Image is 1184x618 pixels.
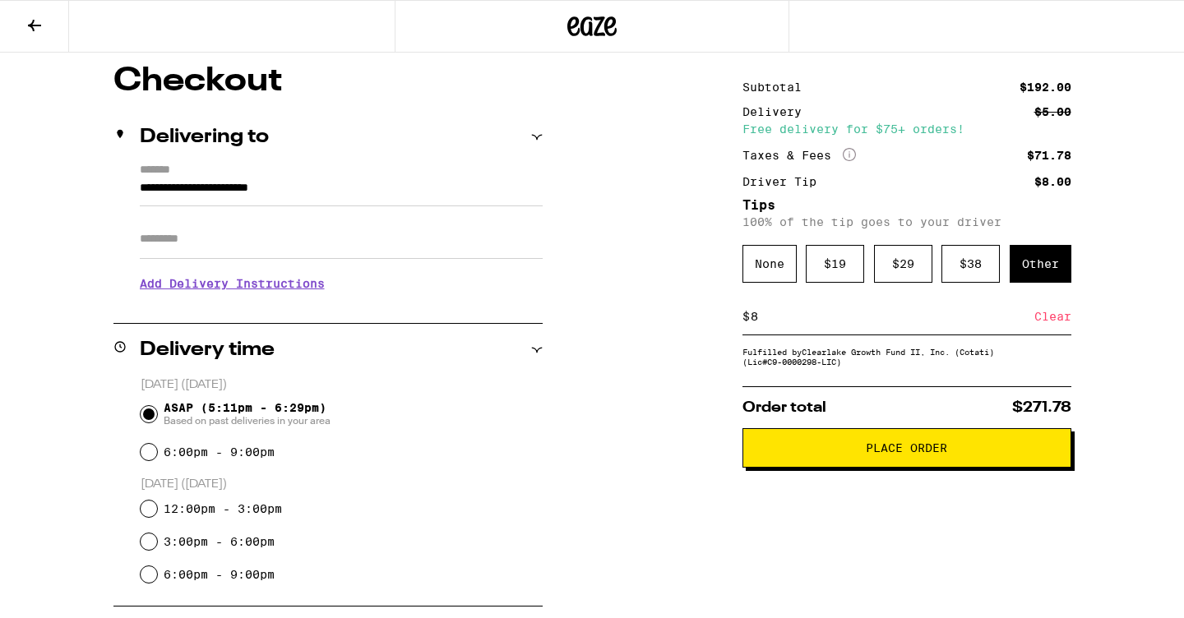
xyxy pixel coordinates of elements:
div: Delivery [742,106,813,118]
div: $5.00 [1034,106,1071,118]
div: Subtotal [742,81,813,93]
div: $ 38 [941,245,1000,283]
div: $71.78 [1027,150,1071,161]
input: 0 [750,309,1034,324]
label: 6:00pm - 9:00pm [164,568,275,581]
div: Taxes & Fees [742,148,856,163]
h5: Tips [742,199,1071,212]
div: None [742,245,797,283]
div: $ 19 [806,245,864,283]
h2: Delivery time [140,340,275,360]
h2: Delivering to [140,127,269,147]
span: Place Order [866,442,947,454]
span: $271.78 [1012,400,1071,415]
label: 3:00pm - 6:00pm [164,535,275,548]
div: Fulfilled by Clearlake Growth Fund II, Inc. (Cotati) (Lic# C9-0000298-LIC ) [742,347,1071,367]
span: ASAP (5:11pm - 6:29pm) [164,401,331,427]
div: $ [742,298,750,334]
h1: Checkout [113,65,543,98]
div: $8.00 [1034,176,1071,187]
label: 6:00pm - 9:00pm [164,445,275,459]
span: Based on past deliveries in your area [164,414,331,427]
span: Order total [742,400,826,415]
div: $ 29 [874,245,932,283]
p: [DATE] ([DATE]) [141,477,543,492]
div: Driver Tip [742,176,828,187]
p: 100% of the tip goes to your driver [742,215,1071,228]
button: Place Order [742,428,1071,468]
label: 12:00pm - 3:00pm [164,502,282,515]
h3: Add Delivery Instructions [140,265,543,302]
p: We'll contact you at [PHONE_NUMBER] when we arrive [140,302,543,316]
div: Other [1010,245,1071,283]
p: [DATE] ([DATE]) [141,377,543,393]
div: Free delivery for $75+ orders! [742,123,1071,135]
span: Hi. Need any help? [10,12,118,25]
div: $192.00 [1020,81,1071,93]
div: Clear [1034,298,1071,334]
